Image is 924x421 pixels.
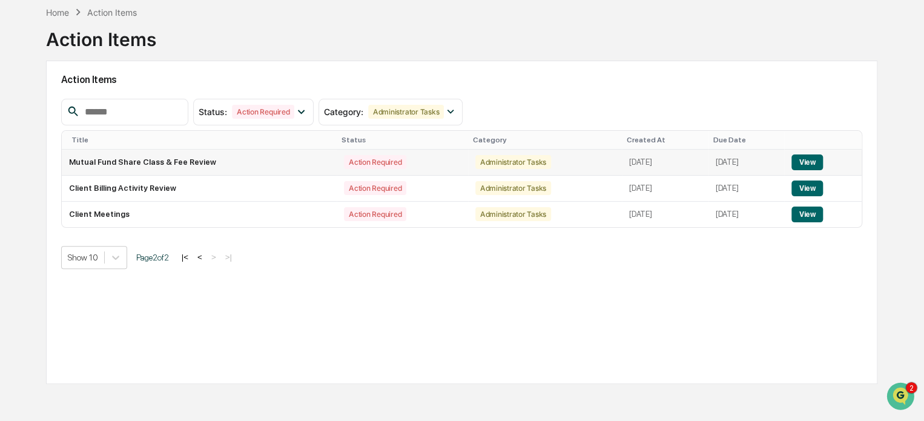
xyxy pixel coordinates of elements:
a: 🗄️Attestations [83,210,155,231]
button: > [208,252,220,262]
div: Administrator Tasks [475,155,551,169]
td: Mutual Fund Share Class & Fee Review [62,150,337,176]
td: [DATE] [708,150,785,176]
span: Data Lookup [24,237,76,250]
span: Pylon [120,267,147,276]
div: Administrator Tasks [368,105,444,119]
td: [DATE] [708,202,785,227]
button: < [194,252,206,262]
span: Page 2 of 2 [136,253,169,262]
div: We're available if you need us! [54,104,167,114]
p: How can we help? [12,25,220,44]
div: Action Required [344,181,406,195]
img: Jack Rasmussen [12,153,31,172]
div: 🗄️ [88,216,97,225]
td: [DATE] [708,176,785,202]
div: Administrator Tasks [475,207,551,221]
div: Title [71,136,332,144]
td: [DATE] [622,176,708,202]
div: Action Required [344,155,406,169]
button: >| [222,252,236,262]
h2: Action Items [61,74,862,85]
span: • [101,164,105,174]
button: |< [178,252,192,262]
span: Status : [199,107,227,117]
a: 🔎Data Lookup [7,233,81,254]
img: 1746055101610-c473b297-6a78-478c-a979-82029cc54cd1 [24,165,34,174]
a: View [791,210,822,219]
a: View [791,184,822,193]
img: 1746055101610-c473b297-6a78-478c-a979-82029cc54cd1 [12,92,34,114]
td: [DATE] [622,202,708,227]
div: Past conversations [12,134,81,144]
div: Category [473,136,617,144]
a: View [791,157,822,167]
span: Category : [324,107,363,117]
div: Status [342,136,463,144]
div: Due Date [713,136,780,144]
td: [DATE] [622,150,708,176]
button: View [791,181,822,196]
td: Client Billing Activity Review [62,176,337,202]
span: [DATE] [107,164,132,174]
div: Action Required [344,207,406,221]
div: Administrator Tasks [475,181,551,195]
iframe: Open customer support [885,381,918,414]
div: Action Required [232,105,294,119]
a: Powered byPylon [85,267,147,276]
td: Client Meetings [62,202,337,227]
button: See all [188,131,220,146]
span: Attestations [100,214,150,227]
div: 🖐️ [12,216,22,225]
a: 🖐️Preclearance [7,210,83,231]
img: 8933085812038_c878075ebb4cc5468115_72.jpg [25,92,47,114]
div: 🔎 [12,239,22,248]
div: Action Items [87,7,137,18]
button: View [791,154,822,170]
button: View [791,207,822,222]
div: Home [46,7,69,18]
div: Action Items [46,19,156,50]
button: Start new chat [206,96,220,110]
div: Created At [627,136,704,144]
span: [PERSON_NAME] [38,164,98,174]
span: Preclearance [24,214,78,227]
div: Start new chat [54,92,199,104]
